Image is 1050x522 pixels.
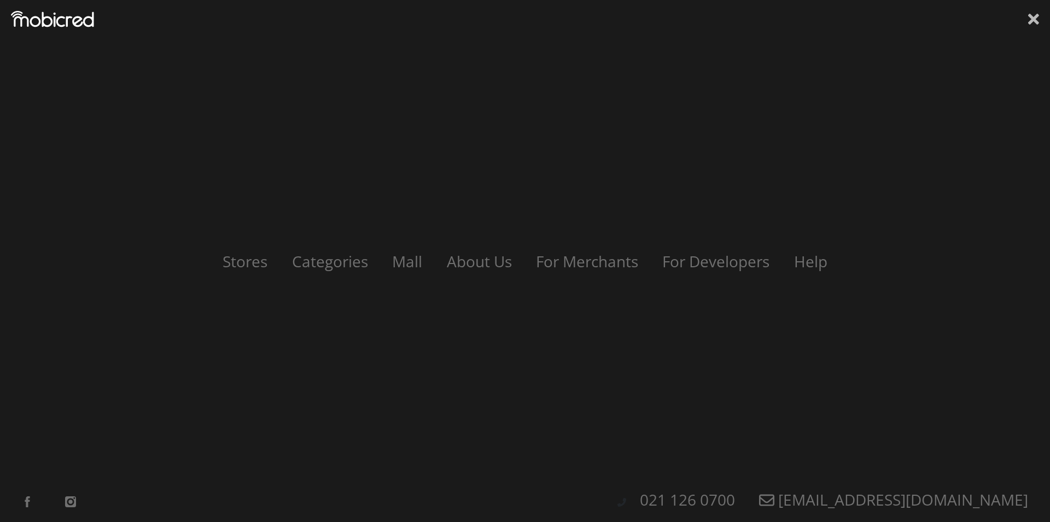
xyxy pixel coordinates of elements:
img: Mobicred [11,11,94,27]
a: For Merchants [525,251,649,272]
a: Help [783,251,838,272]
a: 021 126 0700 [629,489,746,510]
a: Mall [381,251,433,272]
a: Stores [212,251,278,272]
a: [EMAIL_ADDRESS][DOMAIN_NAME] [748,489,1039,510]
a: For Developers [651,251,780,272]
a: About Us [436,251,523,272]
a: Categories [281,251,379,272]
